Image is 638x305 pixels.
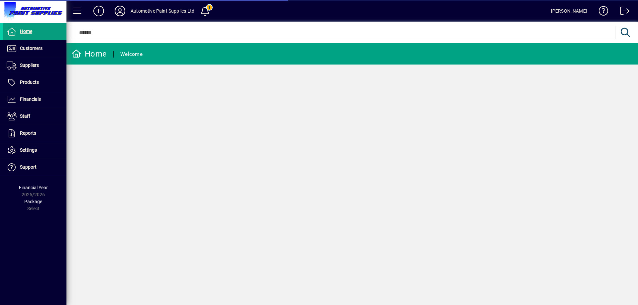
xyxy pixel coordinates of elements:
[3,40,66,57] a: Customers
[3,74,66,91] a: Products
[20,46,43,51] span: Customers
[3,125,66,142] a: Reports
[20,29,32,34] span: Home
[20,96,41,102] span: Financials
[3,108,66,125] a: Staff
[20,113,30,119] span: Staff
[19,185,48,190] span: Financial Year
[20,147,37,153] span: Settings
[20,130,36,136] span: Reports
[3,91,66,108] a: Financials
[594,1,608,23] a: Knowledge Base
[20,63,39,68] span: Suppliers
[615,1,630,23] a: Logout
[3,57,66,74] a: Suppliers
[551,6,587,16] div: [PERSON_NAME]
[109,5,131,17] button: Profile
[3,142,66,159] a: Settings
[24,199,42,204] span: Package
[120,49,143,60] div: Welcome
[3,159,66,176] a: Support
[71,49,107,59] div: Home
[20,164,37,170] span: Support
[131,6,194,16] div: Automotive Paint Supplies Ltd
[20,79,39,85] span: Products
[88,5,109,17] button: Add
